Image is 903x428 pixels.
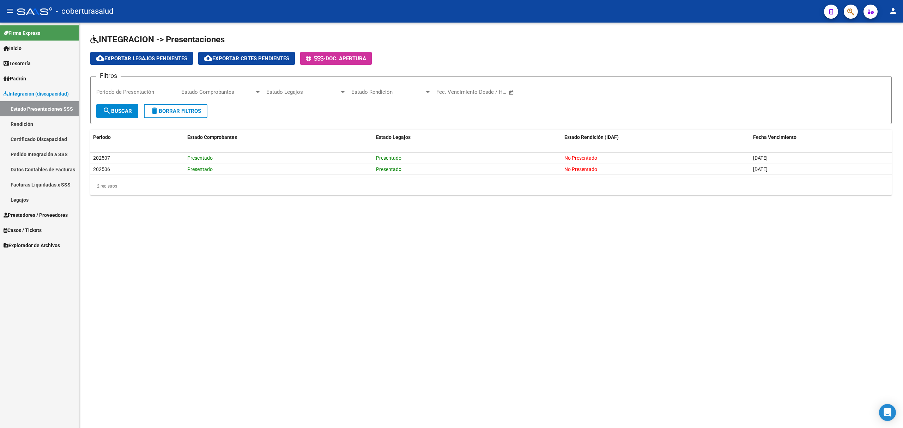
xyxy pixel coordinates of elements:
[204,55,289,62] span: Exportar Cbtes Pendientes
[96,104,138,118] button: Buscar
[373,130,562,145] datatable-header-cell: Estado Legajos
[753,166,768,172] span: [DATE]
[198,52,295,65] button: Exportar Cbtes Pendientes
[187,134,237,140] span: Estado Comprobantes
[266,89,340,95] span: Estado Legajos
[96,55,187,62] span: Exportar Legajos Pendientes
[181,89,255,95] span: Estado Comprobantes
[4,226,42,234] span: Casos / Tickets
[750,130,892,145] datatable-header-cell: Fecha Vencimiento
[376,166,401,172] span: Presentado
[753,155,768,161] span: [DATE]
[300,52,372,65] button: -Doc. Apertura
[4,44,22,52] span: Inicio
[4,90,69,98] span: Integración (discapacidad)
[376,155,401,161] span: Presentado
[889,7,897,15] mat-icon: person
[184,130,373,145] datatable-header-cell: Estado Comprobantes
[90,177,892,195] div: 2 registros
[306,55,326,62] span: -
[564,166,597,172] span: No Presentado
[471,89,505,95] input: Fecha fin
[90,130,184,145] datatable-header-cell: Periodo
[564,134,619,140] span: Estado Rendición (IDAF)
[508,88,516,97] button: Open calendar
[351,89,425,95] span: Estado Rendición
[96,54,104,62] mat-icon: cloud_download
[879,404,896,421] div: Open Intercom Messenger
[96,71,121,81] h3: Filtros
[187,155,213,161] span: Presentado
[753,134,796,140] span: Fecha Vencimiento
[4,211,68,219] span: Prestadores / Proveedores
[150,108,201,114] span: Borrar Filtros
[103,108,132,114] span: Buscar
[144,104,207,118] button: Borrar Filtros
[90,52,193,65] button: Exportar Legajos Pendientes
[187,166,213,172] span: Presentado
[103,106,111,115] mat-icon: search
[4,60,31,67] span: Tesorería
[4,29,40,37] span: Firma Express
[93,134,111,140] span: Periodo
[436,89,465,95] input: Fecha inicio
[93,166,110,172] span: 202506
[56,4,113,19] span: - coberturasalud
[90,35,225,44] span: INTEGRACION -> Presentaciones
[326,55,366,62] span: Doc. Apertura
[4,241,60,249] span: Explorador de Archivos
[204,54,212,62] mat-icon: cloud_download
[564,155,597,161] span: No Presentado
[562,130,750,145] datatable-header-cell: Estado Rendición (IDAF)
[150,106,159,115] mat-icon: delete
[93,155,110,161] span: 202507
[4,75,26,82] span: Padrón
[6,7,14,15] mat-icon: menu
[376,134,411,140] span: Estado Legajos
